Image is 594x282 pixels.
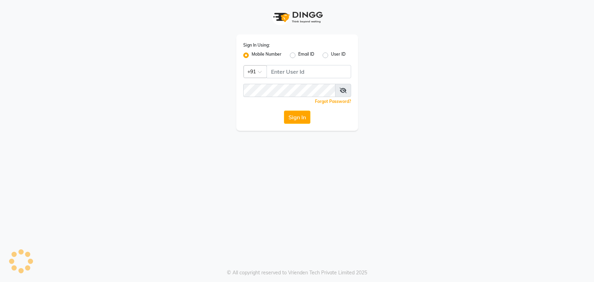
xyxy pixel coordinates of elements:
label: User ID [331,51,346,59]
label: Email ID [298,51,314,59]
a: Forgot Password? [315,99,351,104]
label: Sign In Using: [243,42,270,48]
input: Username [267,65,351,78]
label: Mobile Number [252,51,282,59]
input: Username [243,84,335,97]
img: logo1.svg [269,7,325,27]
button: Sign In [284,111,310,124]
